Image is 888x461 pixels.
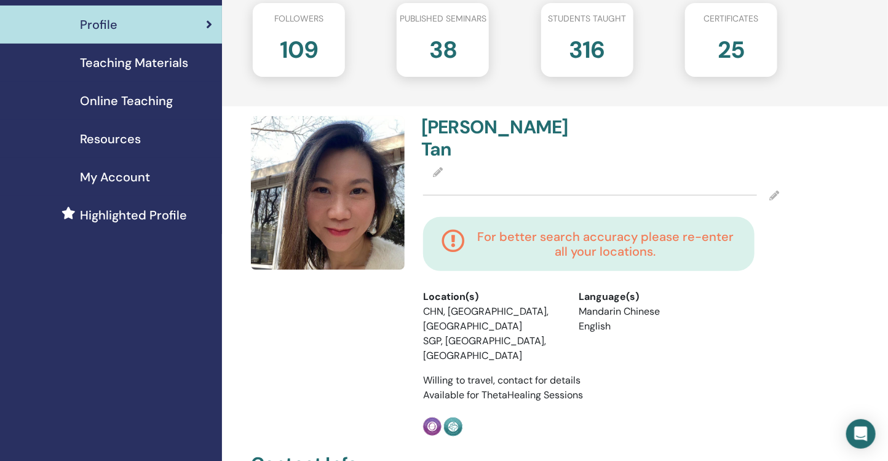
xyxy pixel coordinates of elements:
h2: 25 [718,30,745,65]
span: Published seminars [400,12,486,25]
h2: 316 [569,30,605,65]
h2: 38 [429,30,457,65]
li: English [579,319,717,334]
span: Profile [80,15,117,34]
span: Students taught [548,12,626,25]
div: Language(s) [579,290,717,304]
span: My Account [80,168,150,186]
li: CHN, [GEOGRAPHIC_DATA], [GEOGRAPHIC_DATA] [423,304,561,334]
span: Followers [274,12,323,25]
span: Highlighted Profile [80,206,187,224]
h2: 109 [280,30,318,65]
h4: For better search accuracy please re-enter all your locations. [475,229,736,259]
span: Resources [80,130,141,148]
span: Teaching Materials [80,53,188,72]
span: Available for ThetaHealing Sessions [423,388,583,401]
span: Online Teaching [80,92,173,110]
h4: [PERSON_NAME] Tan [421,116,594,160]
div: Open Intercom Messenger [846,419,876,449]
li: SGP, [GEOGRAPHIC_DATA], [GEOGRAPHIC_DATA] [423,334,561,363]
span: Willing to travel, contact for details [423,374,581,387]
span: Location(s) [423,290,478,304]
img: default.jpg [251,116,405,270]
span: Certificates [704,12,758,25]
li: Mandarin Chinese [579,304,717,319]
